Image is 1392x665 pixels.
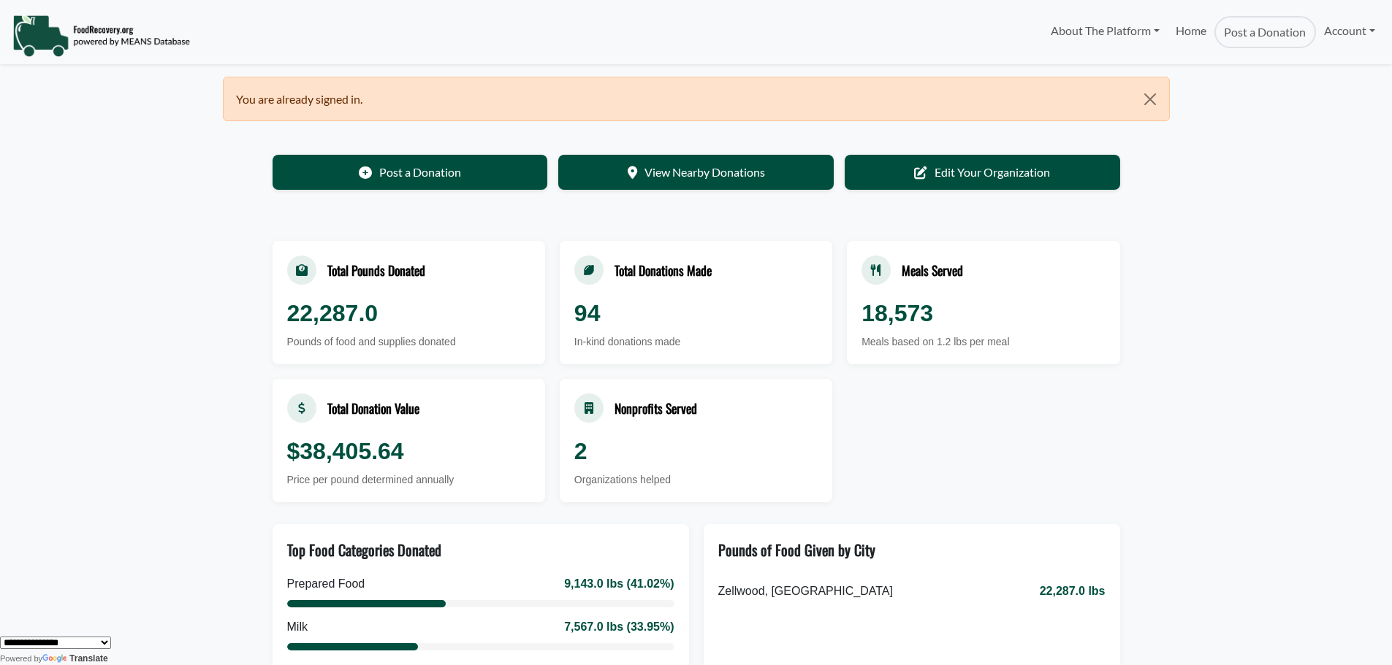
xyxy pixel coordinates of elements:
[1040,583,1106,600] span: 22,287.0 lbs
[558,155,834,190] a: View Nearby Donations
[287,618,308,636] div: Milk
[718,583,893,600] span: Zellwood, [GEOGRAPHIC_DATA]
[718,539,875,561] div: Pounds of Food Given by City
[42,654,69,664] img: Google Translate
[223,77,1170,121] div: You are already signed in.
[574,296,818,331] div: 94
[287,575,365,593] div: Prepared Food
[615,399,697,418] div: Nonprofits Served
[902,261,963,280] div: Meals Served
[615,261,712,280] div: Total Donations Made
[1168,16,1214,48] a: Home
[564,618,674,636] div: 7,567.0 lbs (33.95%)
[12,14,190,58] img: NavigationLogo_FoodRecovery-91c16205cd0af1ed486a0f1a7774a6544ea792ac00100771e7dd3ec7c0e58e41.png
[845,155,1120,190] a: Edit Your Organization
[42,653,108,664] a: Translate
[287,334,530,350] div: Pounds of food and supplies donated
[1214,16,1315,48] a: Post a Donation
[1316,16,1383,45] a: Account
[574,334,818,350] div: In-kind donations made
[1042,16,1167,45] a: About The Platform
[862,334,1105,350] div: Meals based on 1.2 lbs per meal
[564,575,674,593] div: 9,143.0 lbs (41.02%)
[287,434,530,469] div: $38,405.64
[862,296,1105,331] div: 18,573
[273,155,548,190] a: Post a Donation
[327,261,425,280] div: Total Pounds Donated
[287,472,530,488] div: Price per pound determined annually
[287,539,441,561] div: Top Food Categories Donated
[574,434,818,469] div: 2
[287,296,530,331] div: 22,287.0
[327,399,419,418] div: Total Donation Value
[574,472,818,488] div: Organizations helped
[1131,77,1168,121] button: Close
